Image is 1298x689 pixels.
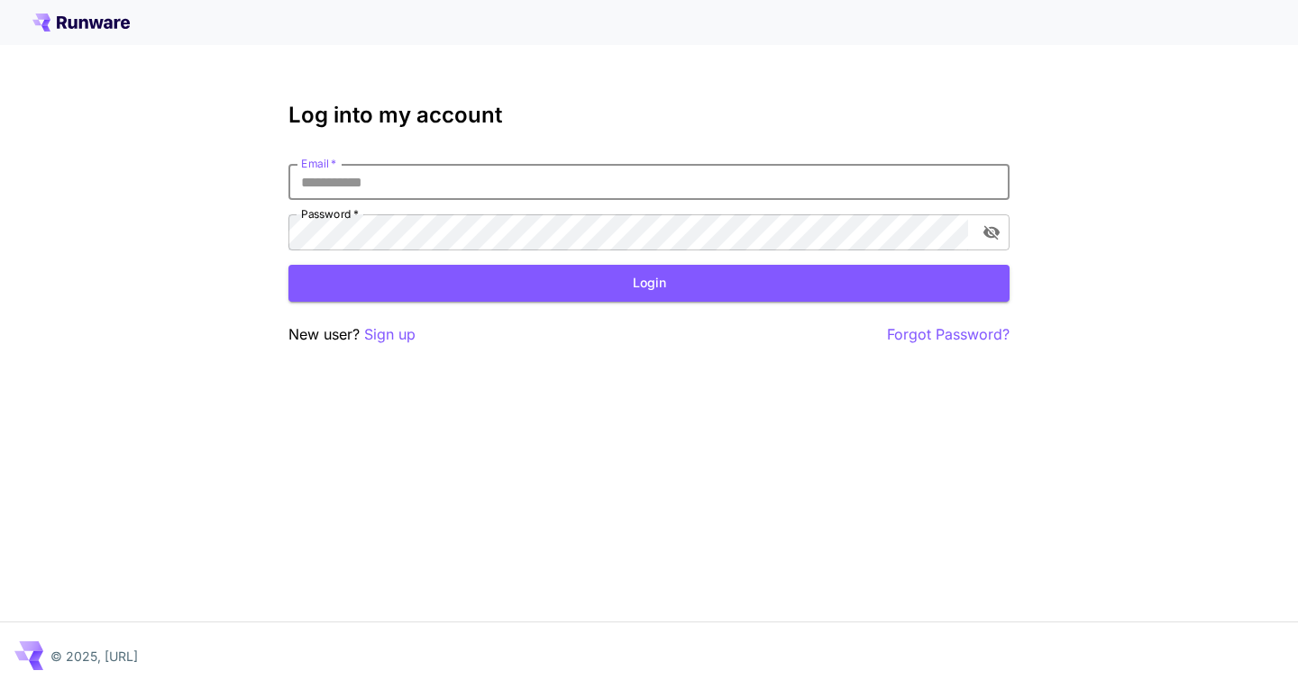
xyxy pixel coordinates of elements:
label: Password [301,206,359,222]
button: Sign up [364,323,416,346]
button: Forgot Password? [887,323,1010,346]
button: Login [288,265,1010,302]
label: Email [301,156,336,171]
button: toggle password visibility [975,216,1008,249]
p: New user? [288,323,416,346]
p: © 2025, [URL] [50,647,138,666]
h3: Log into my account [288,103,1010,128]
